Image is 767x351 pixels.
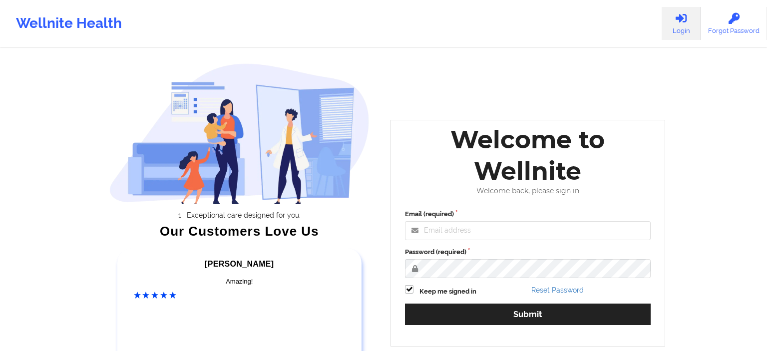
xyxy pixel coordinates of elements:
[398,187,658,195] div: Welcome back, please sign in
[109,226,370,236] div: Our Customers Love Us
[531,286,584,294] a: Reset Password
[405,221,651,240] input: Email address
[205,260,274,268] span: [PERSON_NAME]
[405,209,651,219] label: Email (required)
[701,7,767,40] a: Forgot Password
[398,124,658,187] div: Welcome to Wellnite
[118,211,370,219] li: Exceptional care designed for you.
[134,277,346,287] div: Amazing!
[405,247,651,257] label: Password (required)
[662,7,701,40] a: Login
[419,287,476,297] label: Keep me signed in
[109,63,370,204] img: wellnite-auth-hero_200.c722682e.png
[405,304,651,325] button: Submit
